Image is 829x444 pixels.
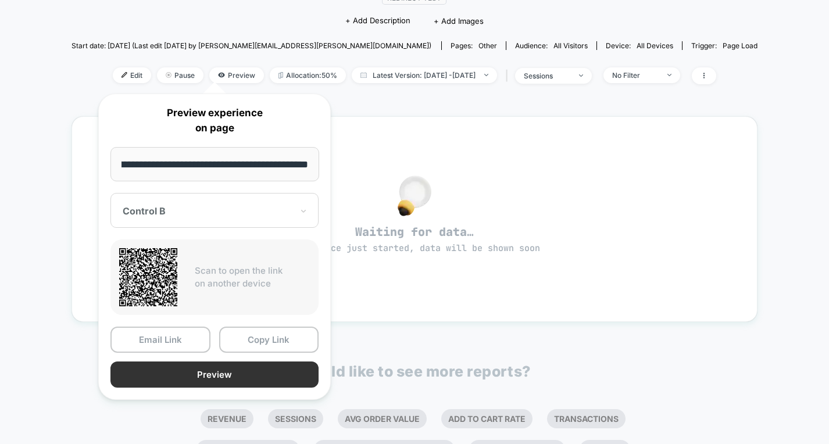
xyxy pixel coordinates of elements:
[441,409,533,428] li: Add To Cart Rate
[524,71,570,80] div: sessions
[110,106,319,135] p: Preview experience on page
[434,16,484,26] span: + Add Images
[122,72,127,78] img: edit
[691,41,757,50] div: Trigger:
[515,41,588,50] div: Audience:
[503,67,515,84] span: |
[484,74,488,76] img: end
[166,72,171,78] img: end
[338,409,427,428] li: Avg Order Value
[596,41,682,50] span: Device:
[113,67,151,83] span: Edit
[360,72,367,78] img: calendar
[270,67,346,83] span: Allocation: 50%
[398,176,431,216] img: no_data
[579,74,583,77] img: end
[298,363,531,380] p: Would like to see more reports?
[278,72,283,78] img: rebalance
[451,41,497,50] div: Pages:
[268,409,323,428] li: Sessions
[92,224,737,255] span: Waiting for data…
[195,264,310,291] p: Scan to open the link on another device
[110,361,319,388] button: Preview
[201,409,253,428] li: Revenue
[667,74,671,76] img: end
[209,67,264,83] span: Preview
[723,41,757,50] span: Page Load
[289,242,540,254] span: experience just started, data will be shown soon
[157,67,203,83] span: Pause
[547,409,626,428] li: Transactions
[478,41,497,50] span: other
[72,41,431,50] span: Start date: [DATE] (Last edit [DATE] by [PERSON_NAME][EMAIL_ADDRESS][PERSON_NAME][DOMAIN_NAME])
[110,327,210,353] button: Email Link
[553,41,588,50] span: All Visitors
[612,71,659,80] div: No Filter
[637,41,673,50] span: all devices
[345,15,410,27] span: + Add Description
[219,327,319,353] button: Copy Link
[352,67,497,83] span: Latest Version: [DATE] - [DATE]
